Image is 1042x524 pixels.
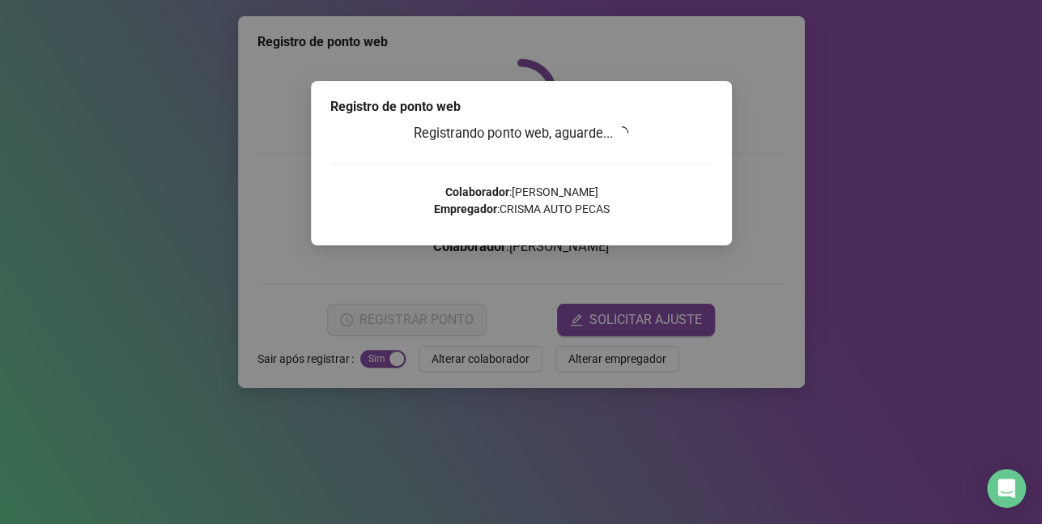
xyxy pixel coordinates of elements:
[987,469,1026,508] div: Open Intercom Messenger
[330,123,712,144] h3: Registrando ponto web, aguarde...
[444,185,508,198] strong: Colaborador
[330,97,712,117] div: Registro de ponto web
[615,126,629,140] span: loading
[330,184,712,218] p: : [PERSON_NAME] : CRISMA AUTO PECAS
[433,202,496,215] strong: Empregador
